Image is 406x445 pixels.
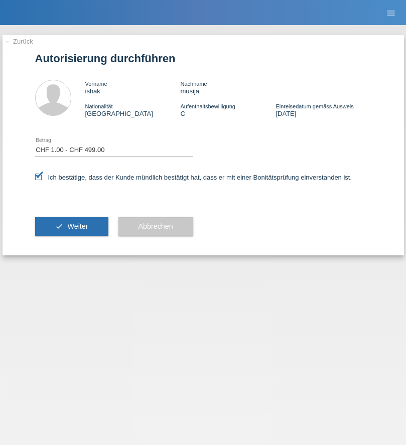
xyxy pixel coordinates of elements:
span: Nachname [180,81,207,87]
i: check [55,222,63,230]
span: Abbrechen [139,222,173,230]
h1: Autorisierung durchführen [35,52,371,65]
span: Weiter [67,222,88,230]
span: Nationalität [85,103,113,109]
span: Aufenthaltsbewilligung [180,103,235,109]
div: [DATE] [276,102,371,117]
button: check Weiter [35,217,108,236]
div: musija [180,80,276,95]
div: [GEOGRAPHIC_DATA] [85,102,181,117]
label: Ich bestätige, dass der Kunde mündlich bestätigt hat, dass er mit einer Bonitätsprüfung einversta... [35,174,352,181]
button: Abbrechen [118,217,193,236]
div: C [180,102,276,117]
span: Einreisedatum gemäss Ausweis [276,103,353,109]
span: Vorname [85,81,107,87]
a: ← Zurück [5,38,33,45]
a: menu [381,10,401,16]
i: menu [386,8,396,18]
div: ishak [85,80,181,95]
